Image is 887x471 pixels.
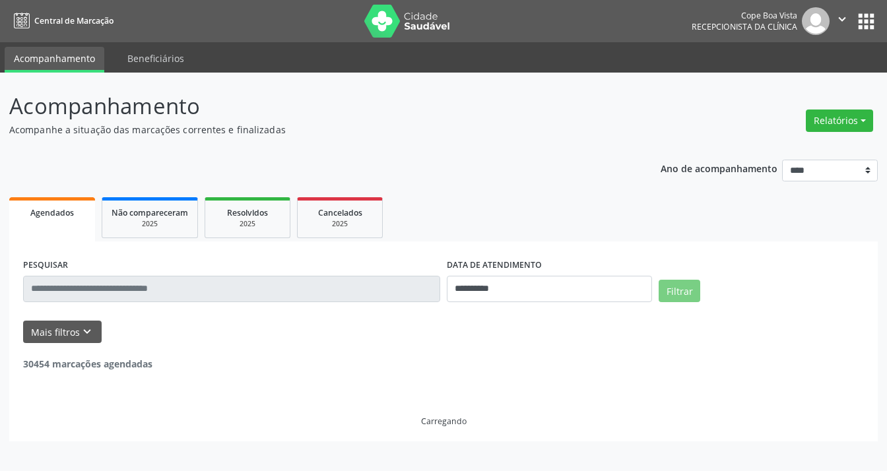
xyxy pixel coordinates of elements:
p: Acompanhamento [9,90,617,123]
button:  [830,7,855,35]
div: Cope Boa Vista [692,10,797,21]
div: 2025 [307,219,373,229]
span: Central de Marcação [34,15,114,26]
span: Resolvidos [227,207,268,218]
span: Recepcionista da clínica [692,21,797,32]
a: Acompanhamento [5,47,104,73]
span: Não compareceram [112,207,188,218]
span: Agendados [30,207,74,218]
button: Mais filtroskeyboard_arrow_down [23,321,102,344]
i:  [835,12,849,26]
button: Filtrar [659,280,700,302]
img: img [802,7,830,35]
i: keyboard_arrow_down [80,325,94,339]
div: 2025 [214,219,280,229]
div: 2025 [112,219,188,229]
a: Central de Marcação [9,10,114,32]
a: Beneficiários [118,47,193,70]
label: DATA DE ATENDIMENTO [447,255,542,276]
p: Ano de acompanhamento [661,160,777,176]
button: Relatórios [806,110,873,132]
button: apps [855,10,878,33]
strong: 30454 marcações agendadas [23,358,152,370]
div: Carregando [421,416,467,427]
span: Cancelados [318,207,362,218]
p: Acompanhe a situação das marcações correntes e finalizadas [9,123,617,137]
label: PESQUISAR [23,255,68,276]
